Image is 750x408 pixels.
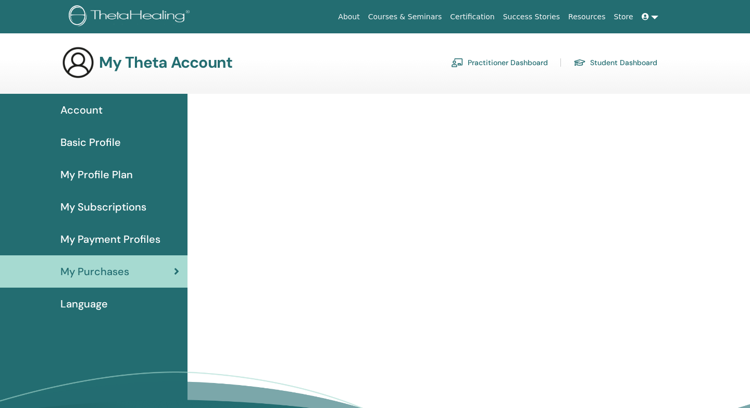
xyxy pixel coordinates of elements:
a: Courses & Seminars [364,7,446,27]
span: My Payment Profiles [60,231,160,247]
span: My Purchases [60,264,129,279]
span: Language [60,296,108,312]
span: My Subscriptions [60,199,146,215]
img: logo.png [69,5,193,29]
span: Account [60,102,103,118]
img: graduation-cap.svg [573,58,586,67]
a: Practitioner Dashboard [451,54,548,71]
img: generic-user-icon.jpg [61,46,95,79]
span: My Profile Plan [60,167,133,182]
h3: My Theta Account [99,53,232,72]
a: About [334,7,364,27]
a: Student Dashboard [573,54,657,71]
a: Success Stories [499,7,564,27]
a: Store [610,7,637,27]
span: Basic Profile [60,134,121,150]
img: chalkboard-teacher.svg [451,58,464,67]
a: Resources [564,7,610,27]
a: Certification [446,7,498,27]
